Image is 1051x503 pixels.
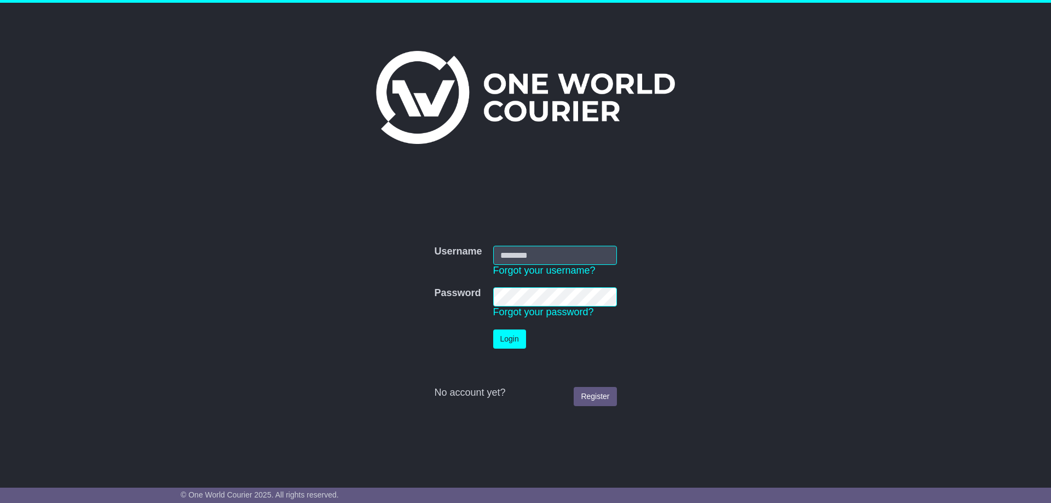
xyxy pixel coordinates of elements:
label: Username [434,246,482,258]
label: Password [434,287,481,299]
span: © One World Courier 2025. All rights reserved. [181,490,339,499]
div: No account yet? [434,387,616,399]
img: One World [376,51,675,144]
a: Register [574,387,616,406]
a: Forgot your password? [493,307,594,317]
a: Forgot your username? [493,265,596,276]
button: Login [493,329,526,349]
